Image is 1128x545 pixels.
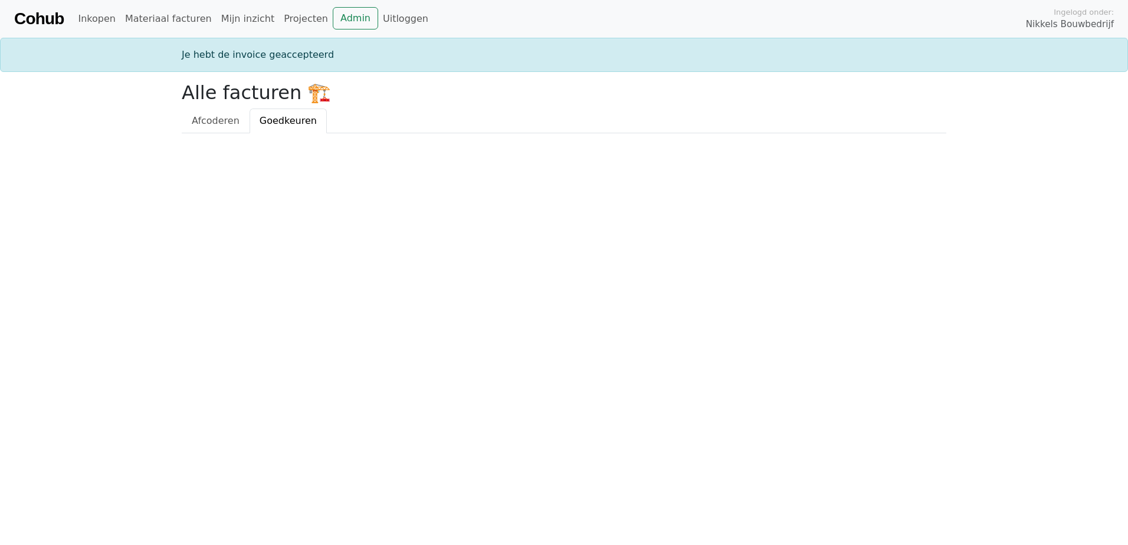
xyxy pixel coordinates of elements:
[192,115,240,126] span: Afcoderen
[260,115,317,126] span: Goedkeuren
[217,7,280,31] a: Mijn inzicht
[14,5,64,33] a: Cohub
[175,48,953,62] div: Je hebt de invoice geaccepteerd
[182,81,946,104] h2: Alle facturen 🏗️
[120,7,217,31] a: Materiaal facturen
[1026,18,1114,31] span: Nikkels Bouwbedrijf
[250,109,327,133] a: Goedkeuren
[378,7,433,31] a: Uitloggen
[1054,6,1114,18] span: Ingelogd onder:
[73,7,120,31] a: Inkopen
[182,109,250,133] a: Afcoderen
[333,7,378,29] a: Admin
[279,7,333,31] a: Projecten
